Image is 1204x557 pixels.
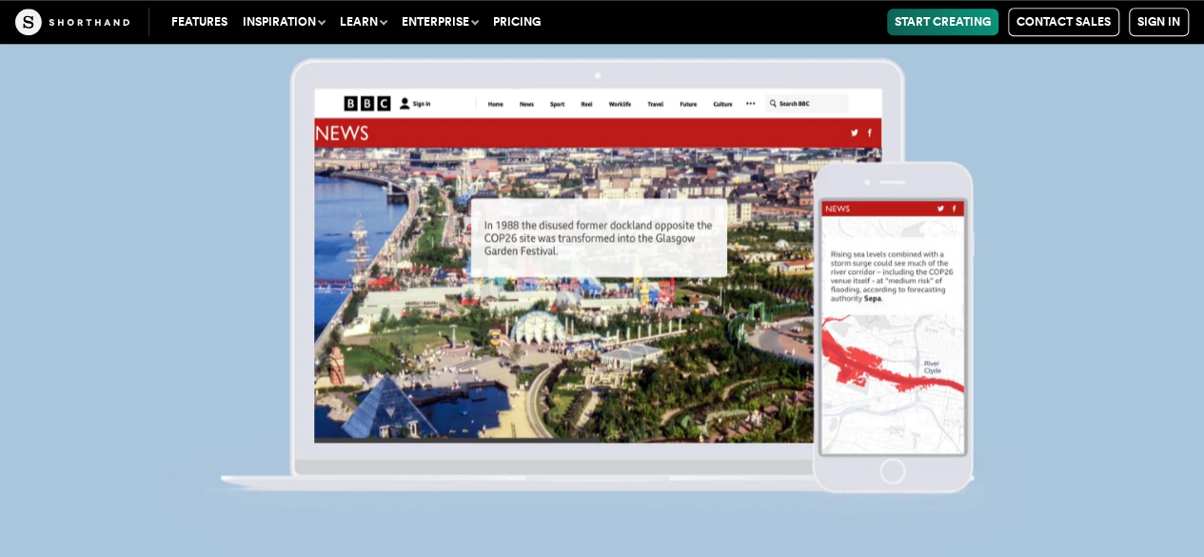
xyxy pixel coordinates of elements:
[887,9,998,35] a: Start Creating
[164,9,235,35] a: Features
[394,9,485,35] button: Enterprise
[1129,8,1189,36] a: Sign in
[235,9,332,35] button: Inspiration
[332,9,394,35] button: Learn
[15,9,129,35] img: The Craft
[485,9,548,35] a: Pricing
[1008,8,1119,36] a: Contact Sales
